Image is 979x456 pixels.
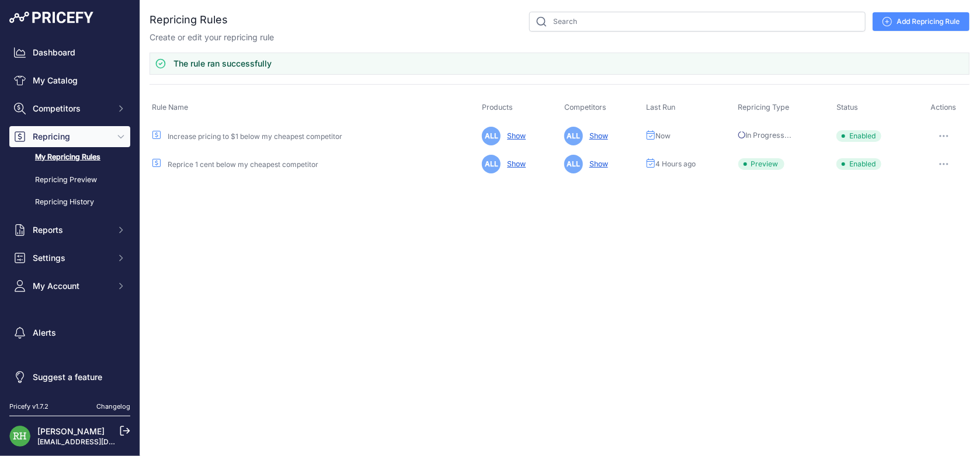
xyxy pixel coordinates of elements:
a: Repricing History [9,192,130,213]
h3: The rule ran successfully [173,58,272,69]
a: Dashboard [9,42,130,63]
a: Add Repricing Rule [873,12,970,31]
a: Changelog [96,402,130,410]
span: ALL [482,127,501,145]
span: ALL [564,127,583,145]
a: [EMAIL_ADDRESS][DOMAIN_NAME] [37,437,159,446]
button: My Account [9,276,130,297]
a: My Repricing Rules [9,147,130,168]
span: Preview [738,158,784,170]
span: Now [655,131,671,141]
img: Pricefy Logo [9,12,93,23]
a: Show [585,131,608,140]
a: Show [585,159,608,168]
h2: Repricing Rules [150,12,228,28]
button: Repricing [9,126,130,147]
button: Settings [9,248,130,269]
button: Competitors [9,98,130,119]
button: Reports [9,220,130,241]
span: Competitors [564,103,606,112]
span: Competitors [33,103,109,114]
a: Increase pricing to $1 below my cheapest competitor [168,132,342,141]
span: Rule Name [152,103,188,112]
span: Settings [33,252,109,264]
a: Show [502,131,526,140]
span: Repricing Type [738,103,790,112]
a: Show [502,159,526,168]
span: Actions [931,103,957,112]
span: My Account [33,280,109,292]
a: Repricing Preview [9,170,130,190]
a: Suggest a feature [9,367,130,388]
span: ALL [482,155,501,173]
a: My Catalog [9,70,130,91]
span: Reports [33,224,109,236]
span: Repricing [33,131,109,142]
div: Pricefy v1.7.2 [9,402,48,412]
span: Status [836,103,858,112]
p: Create or edit your repricing rule [150,32,274,43]
input: Search [529,12,866,32]
a: Alerts [9,322,130,343]
span: 4 Hours ago [655,159,696,169]
span: ALL [564,155,583,173]
a: [PERSON_NAME] [37,426,105,436]
span: Last Run [646,103,675,112]
span: In Progress... [738,131,791,140]
span: Products [482,103,513,112]
span: Enabled [836,130,881,142]
span: Enabled [836,158,881,170]
nav: Sidebar [9,42,130,388]
a: Reprice 1 cent below my cheapest competitor [168,160,318,169]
